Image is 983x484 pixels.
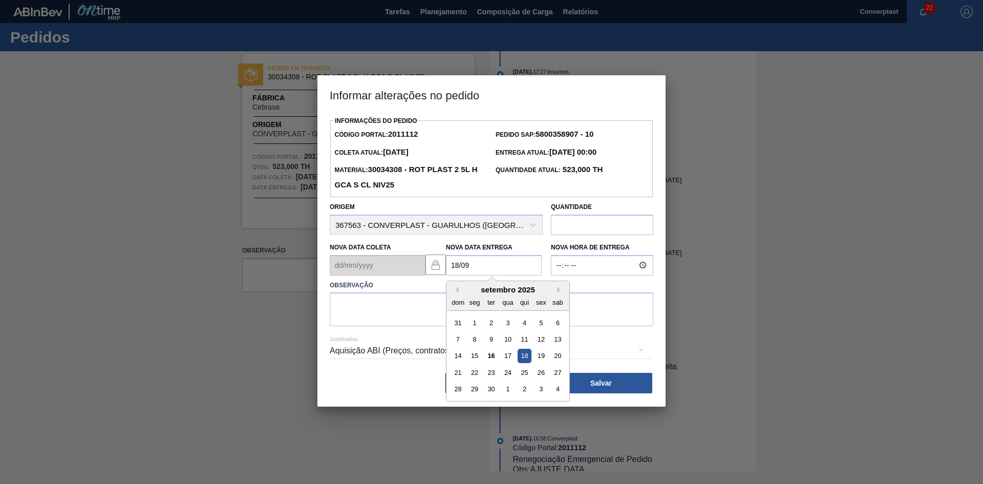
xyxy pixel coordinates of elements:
[446,255,542,276] input: dd/mm/yyyy
[551,366,565,380] div: Choose sábado, 27 de setembro de 2025
[534,366,548,380] div: Choose sexta-feira, 26 de setembro de 2025
[468,382,482,396] div: Choose segunda-feira, 29 de setembro de 2025
[330,278,653,293] label: Observação
[383,148,409,156] strong: [DATE]
[557,286,564,293] button: Next Month
[445,373,548,393] button: Fechar
[534,332,548,346] div: Choose sexta-feira, 12 de setembro de 2025
[550,373,652,393] button: Salvar
[484,349,498,363] div: Choose terça-feira, 16 de setembro de 2025
[468,295,482,309] div: seg
[317,75,666,114] h3: Informar alterações no pedido
[468,315,482,329] div: Choose segunda-feira, 1 de setembro de 2025
[534,315,548,329] div: Choose sexta-feira, 5 de setembro de 2025
[501,366,515,380] div: Choose quarta-feira, 24 de setembro de 2025
[335,117,417,124] label: Informações do Pedido
[549,148,596,156] strong: [DATE] 00:00
[534,382,548,396] div: Choose sexta-feira, 3 de outubro de 2025
[484,366,498,380] div: Choose terça-feira, 23 de setembro de 2025
[501,349,515,363] div: Choose quarta-feira, 17 de setembro de 2025
[334,166,477,189] span: Material:
[451,349,465,363] div: Choose domingo, 14 de setembro de 2025
[561,165,603,174] strong: 523,000 TH
[330,255,425,276] input: dd/mm/yyyy
[446,244,512,251] label: Nova Data Entrega
[518,332,531,346] div: Choose quinta-feira, 11 de setembro de 2025
[501,382,515,396] div: Choose quarta-feira, 1 de outubro de 2025
[484,295,498,309] div: ter
[551,332,565,346] div: Choose sábado, 13 de setembro de 2025
[451,295,465,309] div: dom
[334,149,408,156] span: Coleta Atual:
[330,336,653,365] div: Aquisição ABI (Preços, contratos, etc.)
[534,295,548,309] div: sex
[334,131,418,138] span: Código Portal:
[518,295,531,309] div: qui
[501,315,515,329] div: Choose quarta-feira, 3 de setembro de 2025
[468,332,482,346] div: Choose segunda-feira, 8 de setembro de 2025
[330,203,355,211] label: Origem
[451,366,465,380] div: Choose domingo, 21 de setembro de 2025
[430,259,442,271] img: locked
[551,240,653,255] label: Nova Hora de Entrega
[452,286,459,293] button: Previous Month
[330,244,391,251] label: Nova Data Coleta
[496,131,593,138] span: Pedido SAP:
[484,332,498,346] div: Choose terça-feira, 9 de setembro de 2025
[388,130,418,138] strong: 2011112
[551,295,565,309] div: sab
[551,315,565,329] div: Choose sábado, 6 de setembro de 2025
[496,166,603,174] span: Quantidade Atual:
[425,255,446,275] button: locked
[446,285,569,294] div: setembro 2025
[451,315,465,329] div: Choose domingo, 31 de agosto de 2025
[451,382,465,396] div: Choose domingo, 28 de setembro de 2025
[468,366,482,380] div: Choose segunda-feira, 22 de setembro de 2025
[334,165,477,189] strong: 30034308 - ROT PLAST 2 5L H GCA S CL NIV25
[501,295,515,309] div: qua
[450,314,566,397] div: month 2025-09
[518,366,531,380] div: Choose quinta-feira, 25 de setembro de 2025
[536,130,593,138] strong: 5800358907 - 10
[551,203,592,211] label: Quantidade
[484,382,498,396] div: Choose terça-feira, 30 de setembro de 2025
[518,349,531,363] div: Choose quinta-feira, 18 de setembro de 2025
[496,149,596,156] span: Entrega Atual:
[501,332,515,346] div: Choose quarta-feira, 10 de setembro de 2025
[518,315,531,329] div: Choose quinta-feira, 4 de setembro de 2025
[551,349,565,363] div: Choose sábado, 20 de setembro de 2025
[484,315,498,329] div: Choose terça-feira, 2 de setembro de 2025
[551,382,565,396] div: Choose sábado, 4 de outubro de 2025
[518,382,531,396] div: Choose quinta-feira, 2 de outubro de 2025
[451,332,465,346] div: Choose domingo, 7 de setembro de 2025
[534,349,548,363] div: Choose sexta-feira, 19 de setembro de 2025
[468,349,482,363] div: Choose segunda-feira, 15 de setembro de 2025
